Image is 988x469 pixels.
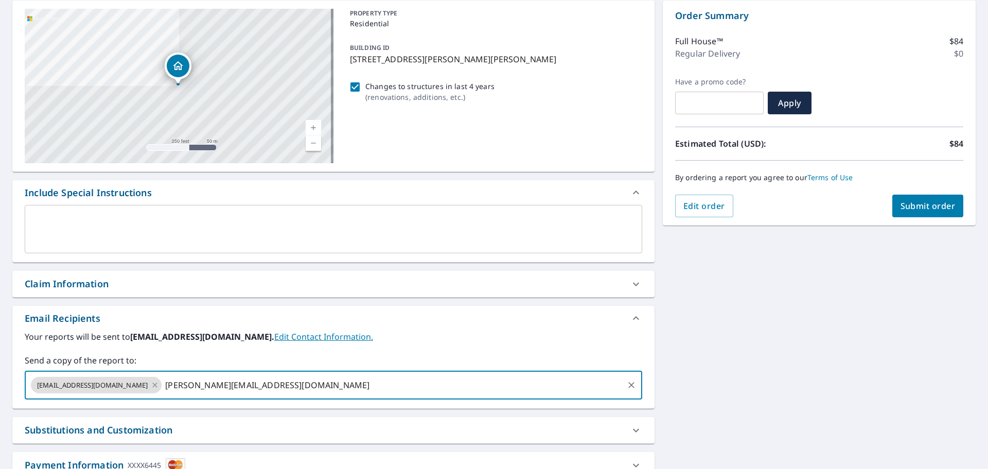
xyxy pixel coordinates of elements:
p: PROPERTY TYPE [350,9,638,18]
p: Regular Delivery [675,47,740,60]
div: Include Special Instructions [25,186,152,200]
p: Order Summary [675,9,963,23]
span: Submit order [901,200,956,212]
button: Edit order [675,195,733,217]
span: Edit order [683,200,725,212]
div: Substitutions and Customization [25,423,172,437]
button: Apply [768,92,811,114]
p: ( renovations, additions, etc. ) [365,92,495,102]
p: $84 [949,137,963,150]
div: Email Recipients [12,306,655,331]
p: Residential [350,18,638,29]
div: [EMAIL_ADDRESS][DOMAIN_NAME] [31,377,162,393]
p: [STREET_ADDRESS][PERSON_NAME][PERSON_NAME] [350,53,638,65]
div: Claim Information [12,271,655,297]
a: Terms of Use [807,172,853,182]
p: BUILDING ID [350,43,390,52]
p: Estimated Total (USD): [675,137,819,150]
label: Send a copy of the report to: [25,354,642,367]
p: $0 [954,47,963,60]
button: Submit order [892,195,964,217]
b: [EMAIL_ADDRESS][DOMAIN_NAME]. [130,331,274,342]
label: Have a promo code? [675,77,764,86]
label: Your reports will be sent to [25,331,642,343]
span: [EMAIL_ADDRESS][DOMAIN_NAME] [31,380,154,390]
a: Current Level 17, Zoom Out [306,135,321,151]
div: Dropped pin, building 1, Residential property, 4233 Millers Rdg Saint Charles, MO 63304 [165,53,191,84]
p: Full House™ [675,35,723,47]
div: Claim Information [25,277,109,291]
p: $84 [949,35,963,47]
a: EditContactInfo [274,331,373,342]
span: Apply [776,97,803,109]
div: Include Special Instructions [12,180,655,205]
div: Email Recipients [25,311,100,325]
p: Changes to structures in last 4 years [365,81,495,92]
p: By ordering a report you agree to our [675,173,963,182]
div: Substitutions and Customization [12,417,655,443]
a: Current Level 17, Zoom In [306,120,321,135]
button: Clear [624,378,639,392]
